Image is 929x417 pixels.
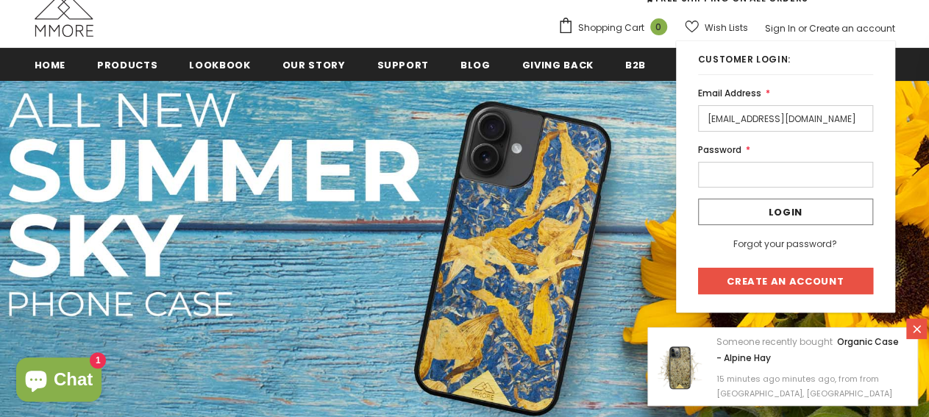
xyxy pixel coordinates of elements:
[625,48,646,81] a: B2B
[189,58,250,72] span: Lookbook
[522,58,594,72] span: Giving back
[685,15,748,40] a: Wish Lists
[578,21,644,35] span: Shopping Cart
[460,58,491,72] span: Blog
[625,58,646,72] span: B2B
[650,18,667,35] span: 0
[698,268,873,294] a: Create An Account
[97,48,157,81] a: Products
[189,48,250,81] a: Lookbook
[698,87,761,99] span: Email Address
[97,58,157,72] span: Products
[522,48,594,81] a: Giving back
[698,52,873,75] h5: Customer Login:
[282,48,346,81] a: Our Story
[35,48,66,81] a: Home
[765,22,796,35] a: Sign In
[377,58,429,72] span: support
[460,48,491,81] a: Blog
[716,335,833,348] span: Someone recently bought
[558,17,674,39] a: Shopping Cart 0
[698,105,873,132] input: Email Address
[705,21,748,35] span: Wish Lists
[377,48,429,81] a: support
[733,238,837,250] a: Forgot your password?
[809,22,895,35] a: Create an account
[698,143,741,156] span: Password
[716,373,892,399] span: 15 minutes ago minutes ago, from from [GEOGRAPHIC_DATA], [GEOGRAPHIC_DATA]
[698,199,873,225] input: Login
[12,357,106,405] inbox-online-store-chat: Shopify online store chat
[798,22,807,35] span: or
[282,58,346,72] span: Our Story
[35,58,66,72] span: Home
